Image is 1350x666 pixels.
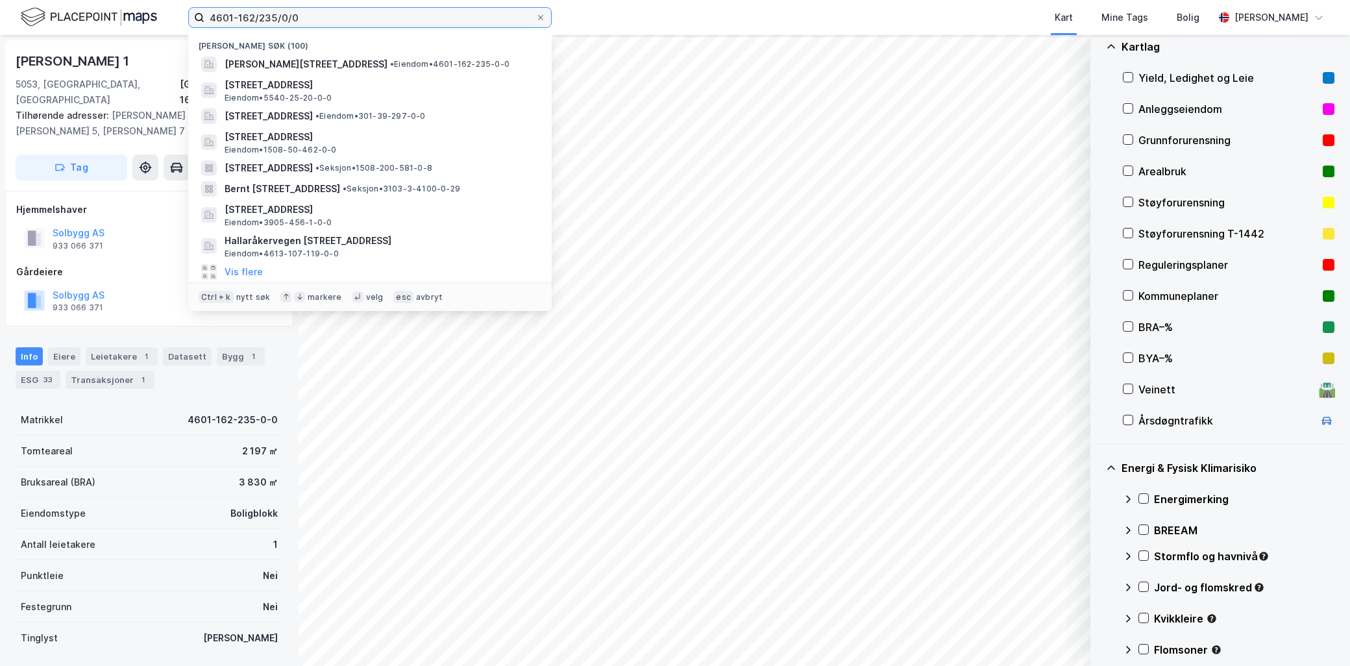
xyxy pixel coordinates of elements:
div: Støyforurensning [1138,195,1318,210]
span: [STREET_ADDRESS] [225,108,313,124]
span: [STREET_ADDRESS] [225,160,313,176]
div: 2 197 ㎡ [242,443,278,459]
div: 33 [41,373,55,386]
div: Arealbruk [1138,164,1318,179]
div: [PERSON_NAME] 1 [16,51,132,71]
div: Tomteareal [21,443,73,459]
span: Tilhørende adresser: [16,110,112,121]
div: 3 830 ㎡ [239,475,278,490]
div: 5053, [GEOGRAPHIC_DATA], [GEOGRAPHIC_DATA] [16,77,180,108]
span: Eiendom • 4601-162-235-0-0 [390,59,509,69]
div: BRA–% [1138,319,1318,335]
div: Antall leietakere [21,537,95,552]
div: Reguleringsplaner [1138,257,1318,273]
div: Ctrl + k [199,291,234,304]
div: Bolig [1177,10,1199,25]
span: [STREET_ADDRESS] [225,129,536,145]
div: Matrikkel [21,412,63,428]
div: Yield, Ledighet og Leie [1138,70,1318,86]
div: [GEOGRAPHIC_DATA], 162/235 [180,77,283,108]
input: Søk på adresse, matrikkel, gårdeiere, leietakere eller personer [204,8,535,27]
div: Kvikkleire [1154,611,1334,626]
span: Eiendom • 1508-50-462-0-0 [225,145,337,155]
div: 1 [247,350,260,363]
span: Bernt [STREET_ADDRESS] [225,181,340,197]
div: velg [366,292,384,302]
div: Flomsoner [1154,642,1334,658]
div: 4601-162-235-0-0 [188,412,278,428]
div: markere [308,292,341,302]
span: • [343,184,347,193]
div: Grunnforurensning [1138,132,1318,148]
div: Energimerking [1154,491,1334,507]
div: Kartlag [1122,39,1334,55]
div: 933 066 371 [53,302,103,313]
div: Info [16,347,43,365]
span: Eiendom • 301-39-297-0-0 [315,111,426,121]
div: BREEAM [1154,523,1334,538]
div: BYA–% [1138,351,1318,366]
div: Kart [1055,10,1073,25]
div: Tooltip anchor [1258,550,1270,562]
div: Boligblokk [230,506,278,521]
span: Seksjon • 1508-200-581-0-8 [315,163,432,173]
div: 1 [136,373,149,386]
div: esc [393,291,413,304]
div: [PERSON_NAME] [1234,10,1308,25]
span: Hallaråkervegen [STREET_ADDRESS] [225,233,536,249]
div: Tooltip anchor [1210,644,1222,656]
div: Punktleie [21,568,64,584]
span: • [315,163,319,173]
div: Bruksareal (BRA) [21,475,95,490]
div: 🛣️ [1318,381,1336,398]
span: [STREET_ADDRESS] [225,202,536,217]
div: Gårdeiere [16,264,282,280]
div: nytt søk [236,292,271,302]
button: Tag [16,154,127,180]
div: Hjemmelshaver [16,202,282,217]
span: Eiendom • 3905-456-1-0-0 [225,217,332,228]
div: Energi & Fysisk Klimarisiko [1122,460,1334,476]
div: Nei [263,599,278,615]
div: Veinett [1138,382,1314,397]
div: 933 066 371 [53,241,103,251]
div: ESG [16,371,60,389]
div: Nei [263,568,278,584]
div: Transaksjoner [66,371,154,389]
div: [PERSON_NAME] [203,630,278,646]
span: • [390,59,394,69]
div: avbryt [416,292,443,302]
div: Leietakere [86,347,158,365]
div: 1 [273,537,278,552]
span: Eiendom • 5540-25-20-0-0 [225,93,332,103]
div: Datasett [163,347,212,365]
div: Tooltip anchor [1253,582,1265,593]
span: Eiendom • 4613-107-119-0-0 [225,249,339,259]
iframe: Chat Widget [1285,604,1350,666]
div: Anleggseiendom [1138,101,1318,117]
div: Støyforurensning T-1442 [1138,226,1318,241]
span: [STREET_ADDRESS] [225,77,536,93]
div: Stormflo og havnivå [1154,549,1334,564]
span: [PERSON_NAME][STREET_ADDRESS] [225,56,387,72]
div: Kommuneplaner [1138,288,1318,304]
div: [PERSON_NAME] søk (100) [188,31,552,54]
div: Tinglyst [21,630,58,646]
div: Årsdøgntrafikk [1138,413,1314,428]
div: Tooltip anchor [1206,613,1218,624]
img: logo.f888ab2527a4732fd821a326f86c7f29.svg [21,6,157,29]
div: 1 [140,350,153,363]
div: [PERSON_NAME] 3, [PERSON_NAME] 5, [PERSON_NAME] 7 [16,108,273,139]
button: Vis flere [225,264,263,280]
span: • [315,111,319,121]
div: Jord- og flomskred [1154,580,1334,595]
div: Mine Tags [1101,10,1148,25]
div: Eiere [48,347,80,365]
div: Eiendomstype [21,506,86,521]
span: Seksjon • 3103-3-4100-0-29 [343,184,460,194]
div: Bygg [217,347,265,365]
div: Festegrunn [21,599,71,615]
